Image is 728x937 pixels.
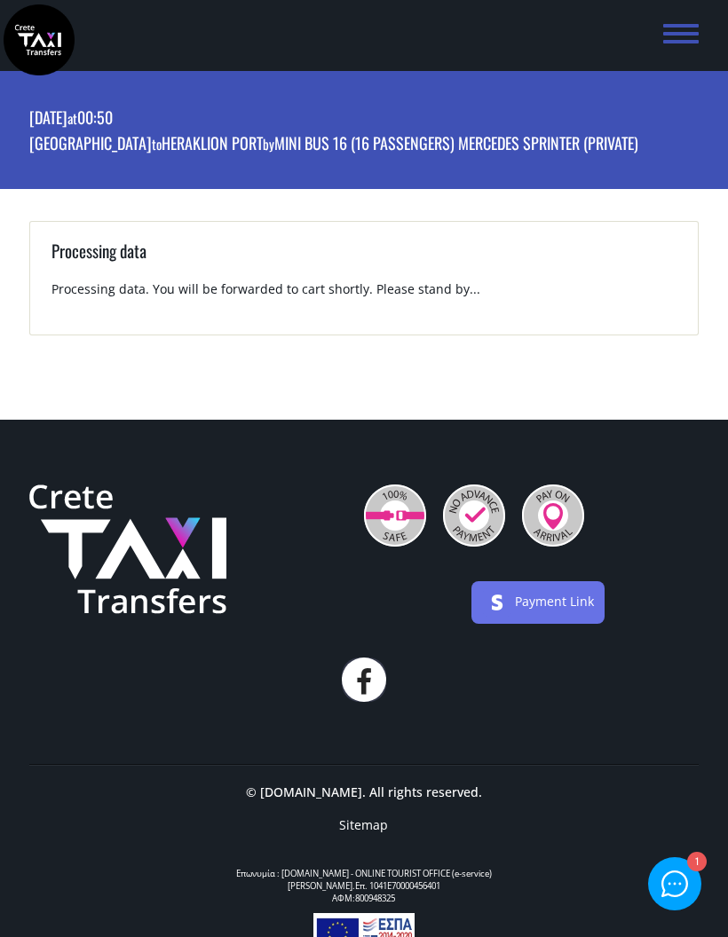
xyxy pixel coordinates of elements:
[51,239,677,280] h3: Processing data
[263,134,274,154] small: by
[364,484,426,547] img: 100% Safe
[483,588,511,617] img: stripe
[342,657,386,702] a: facebook
[67,108,77,128] small: at
[687,853,706,871] div: 1
[4,4,75,75] img: Crete Taxi Transfers | Booking page | Crete Taxi Transfers
[339,816,388,833] a: Sitemap
[29,783,699,816] p: © [DOMAIN_NAME]. All rights reserved.
[4,28,75,47] a: Crete Taxi Transfers | Booking page | Crete Taxi Transfers
[152,134,162,154] small: to
[29,484,226,614] img: Crete Taxi Transfers
[522,484,584,547] img: Pay On Arrival
[515,593,594,610] a: Payment Link
[51,280,677,313] p: Processing data. You will be forwarded to cart shortly. Please stand by...
[29,868,699,904] div: Επωνυμία : [DOMAIN_NAME] - ONLINE TOURIST OFFICE (e-service) [PERSON_NAME].Επ. 1041Ε70000456401 Α...
[29,106,638,132] p: [DATE] 00:50
[443,484,505,547] img: No Advance Payment
[29,132,638,158] p: [GEOGRAPHIC_DATA] Heraklion port Mini Bus 16 (16 passengers) Mercedes Sprinter (private)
